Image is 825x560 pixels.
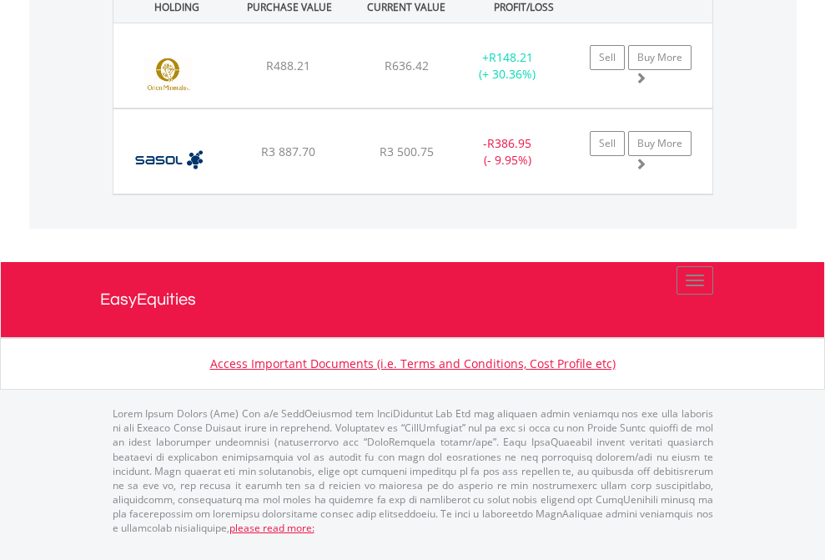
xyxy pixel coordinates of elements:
span: R386.95 [487,135,531,151]
a: Access Important Documents (i.e. Terms and Conditions, Cost Profile etc) [210,356,616,371]
a: Sell [590,131,625,156]
span: R488.21 [266,58,310,73]
a: Buy More [628,45,692,70]
span: R3 887.70 [261,144,315,159]
a: Sell [590,45,625,70]
span: R148.21 [489,49,533,65]
div: + (+ 30.36%) [455,49,560,83]
a: please read more: [229,521,314,535]
span: R3 500.75 [380,144,434,159]
a: EasyEquities [100,262,726,337]
p: Lorem Ipsum Dolors (Ame) Con a/e SeddOeiusmod tem InciDiduntut Lab Etd mag aliquaen admin veniamq... [113,406,713,535]
img: EQU.ZA.SOL.png [122,130,216,189]
div: - (- 9.95%) [455,135,560,169]
img: EQU.ZA.ORN.png [122,44,216,103]
a: Buy More [628,131,692,156]
span: R636.42 [385,58,429,73]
